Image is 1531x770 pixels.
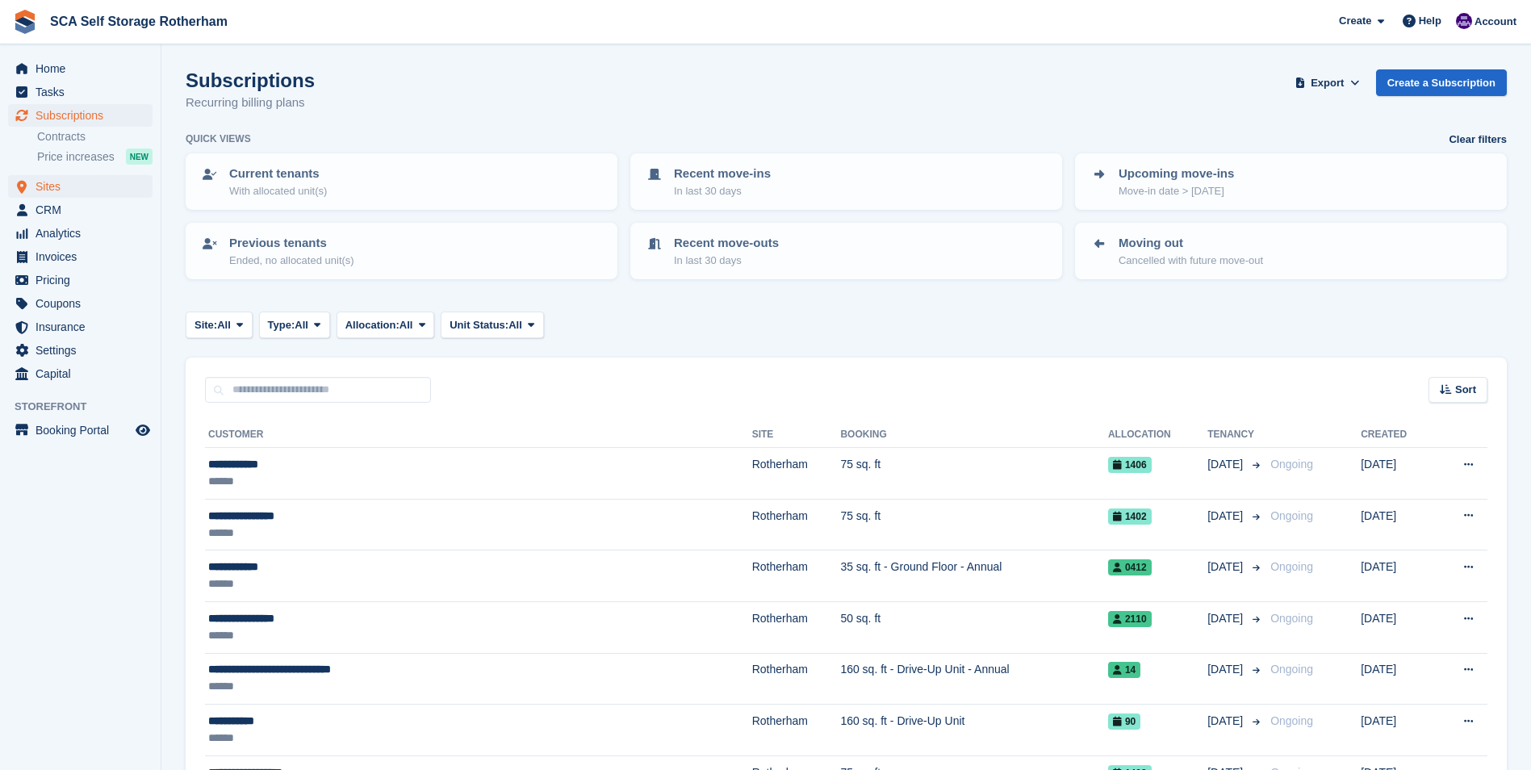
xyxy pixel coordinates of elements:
[1207,713,1246,730] span: [DATE]
[186,69,315,91] h1: Subscriptions
[1270,714,1313,727] span: Ongoing
[1077,224,1505,278] a: Moving out Cancelled with future move-out
[1108,457,1152,473] span: 1406
[752,448,841,500] td: Rotherham
[1119,183,1234,199] p: Move-in date > [DATE]
[752,422,841,448] th: Site
[1376,69,1507,96] a: Create a Subscription
[8,57,153,80] a: menu
[36,199,132,221] span: CRM
[44,8,234,35] a: SCA Self Storage Rotherham
[37,129,153,144] a: Contracts
[1361,705,1433,756] td: [DATE]
[1207,610,1246,627] span: [DATE]
[8,269,153,291] a: menu
[674,165,771,183] p: Recent move-ins
[1108,714,1140,730] span: 90
[8,175,153,198] a: menu
[632,155,1060,208] a: Recent move-ins In last 30 days
[1119,165,1234,183] p: Upcoming move-ins
[752,601,841,653] td: Rotherham
[1077,155,1505,208] a: Upcoming move-ins Move-in date > [DATE]
[36,245,132,268] span: Invoices
[37,149,115,165] span: Price increases
[15,399,161,415] span: Storefront
[133,421,153,440] a: Preview store
[1207,559,1246,575] span: [DATE]
[1311,75,1344,91] span: Export
[840,705,1108,756] td: 160 sq. ft - Drive-Up Unit
[752,705,841,756] td: Rotherham
[1108,611,1152,627] span: 2110
[36,419,132,441] span: Booking Portal
[840,550,1108,602] td: 35 sq. ft - Ground Floor - Annual
[752,550,841,602] td: Rotherham
[1207,422,1264,448] th: Tenancy
[632,224,1060,278] a: Recent move-outs In last 30 days
[840,653,1108,705] td: 160 sq. ft - Drive-Up Unit - Annual
[450,317,508,333] span: Unit Status:
[217,317,231,333] span: All
[674,234,779,253] p: Recent move-outs
[1108,508,1152,525] span: 1402
[337,312,435,338] button: Allocation: All
[1361,422,1433,448] th: Created
[8,362,153,385] a: menu
[229,183,327,199] p: With allocated unit(s)
[205,422,752,448] th: Customer
[8,104,153,127] a: menu
[840,601,1108,653] td: 50 sq. ft
[36,292,132,315] span: Coupons
[8,222,153,245] a: menu
[8,81,153,103] a: menu
[1270,509,1313,522] span: Ongoing
[8,199,153,221] a: menu
[1339,13,1371,29] span: Create
[37,148,153,165] a: Price increases NEW
[1475,14,1516,30] span: Account
[8,419,153,441] a: menu
[8,316,153,338] a: menu
[36,222,132,245] span: Analytics
[345,317,399,333] span: Allocation:
[1456,13,1472,29] img: Kelly Neesham
[1361,601,1433,653] td: [DATE]
[13,10,37,34] img: stora-icon-8386f47178a22dfd0bd8f6a31ec36ba5ce8667c1dd55bd0f319d3a0aa187defe.svg
[1207,661,1246,678] span: [DATE]
[1455,382,1476,398] span: Sort
[195,317,217,333] span: Site:
[1292,69,1363,96] button: Export
[126,149,153,165] div: NEW
[840,448,1108,500] td: 75 sq. ft
[1270,612,1313,625] span: Ongoing
[840,422,1108,448] th: Booking
[1207,456,1246,473] span: [DATE]
[674,253,779,269] p: In last 30 days
[229,165,327,183] p: Current tenants
[752,499,841,550] td: Rotherham
[36,81,132,103] span: Tasks
[187,155,616,208] a: Current tenants With allocated unit(s)
[36,57,132,80] span: Home
[186,94,315,112] p: Recurring billing plans
[186,132,251,146] h6: Quick views
[441,312,543,338] button: Unit Status: All
[36,104,132,127] span: Subscriptions
[1361,499,1433,550] td: [DATE]
[8,245,153,268] a: menu
[752,653,841,705] td: Rotherham
[1270,560,1313,573] span: Ongoing
[187,224,616,278] a: Previous tenants Ended, no allocated unit(s)
[1108,662,1140,678] span: 14
[295,317,308,333] span: All
[8,292,153,315] a: menu
[1108,559,1152,575] span: 0412
[1361,653,1433,705] td: [DATE]
[674,183,771,199] p: In last 30 days
[1361,550,1433,602] td: [DATE]
[1270,458,1313,471] span: Ongoing
[36,316,132,338] span: Insurance
[1207,508,1246,525] span: [DATE]
[8,339,153,362] a: menu
[1361,448,1433,500] td: [DATE]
